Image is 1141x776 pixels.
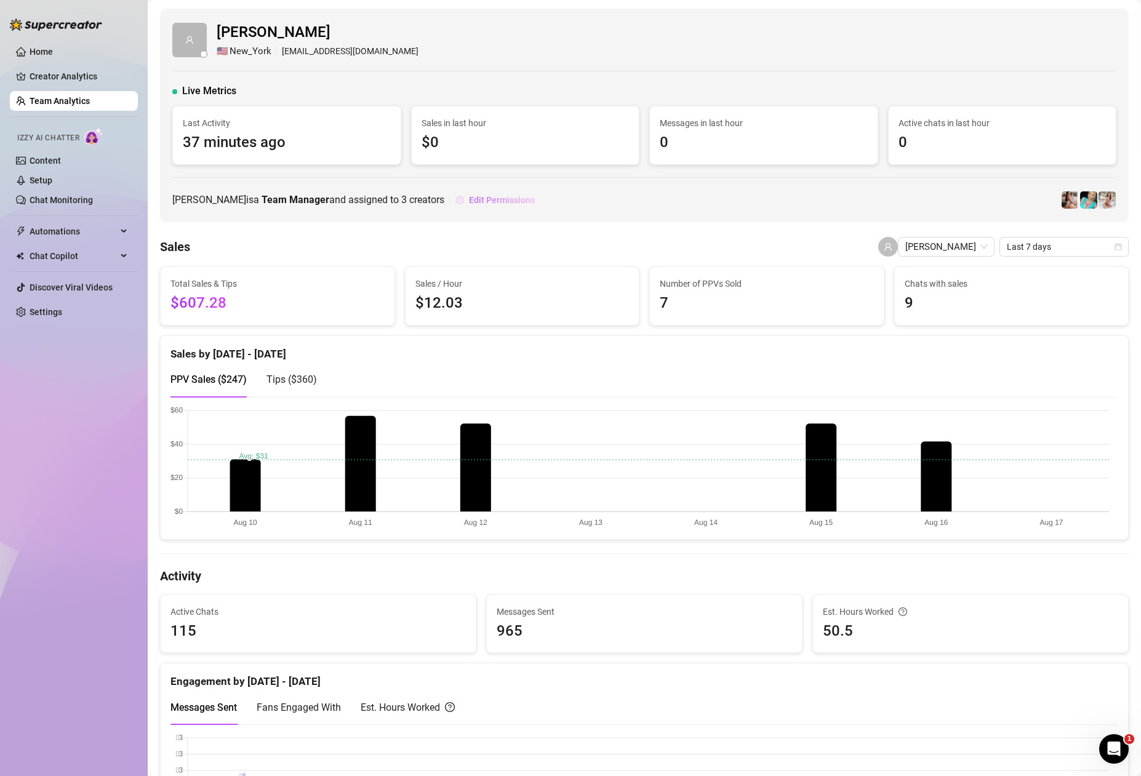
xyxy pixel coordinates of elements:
[899,131,1107,154] span: 0
[660,116,868,130] span: Messages in last hour
[823,605,1118,618] div: Est. Hours Worked
[30,175,52,185] a: Setup
[361,700,455,715] div: Est. Hours Worked
[30,282,113,292] a: Discover Viral Videos
[172,192,444,207] span: [PERSON_NAME] is a and assigned to creators
[660,292,874,315] span: 7
[30,246,117,266] span: Chat Copilot
[455,196,464,204] span: setting
[217,44,228,59] span: 🇺🇸
[1124,734,1134,744] span: 1
[469,195,535,205] span: Edit Permissions
[170,292,385,315] span: $607.28
[170,702,237,713] span: Messages Sent
[170,277,385,290] span: Total Sales & Tips
[230,44,271,59] span: New_York
[497,620,792,643] span: 965
[30,47,53,57] a: Home
[84,127,103,145] img: AI Chatter
[899,116,1107,130] span: Active chats in last hour
[415,277,630,290] span: Sales / Hour
[30,222,117,241] span: Automations
[16,226,26,236] span: thunderbolt
[415,292,630,315] span: $12.03
[1099,191,1116,209] img: Veronica
[422,131,630,154] span: $0
[266,374,317,385] span: Tips ( $360 )
[1115,243,1122,250] span: calendar
[1099,734,1129,764] iframe: Intercom live chat
[905,277,1119,290] span: Chats with sales
[30,96,90,106] a: Team Analytics
[1080,191,1097,209] img: Emily
[217,44,418,59] div: [EMAIL_ADDRESS][DOMAIN_NAME]
[905,292,1119,315] span: 9
[10,18,102,31] img: logo-BBDzfeDw.svg
[884,242,892,251] span: user
[899,605,907,618] span: question-circle
[183,131,391,154] span: 37 minutes ago
[182,84,236,98] span: Live Metrics
[257,702,341,713] span: Fans Engaged With
[445,700,455,715] span: question-circle
[160,238,190,255] h4: Sales
[185,36,194,44] span: user
[30,66,128,86] a: Creator Analytics
[170,605,466,618] span: Active Chats
[183,116,391,130] span: Last Activity
[217,21,418,44] span: [PERSON_NAME]
[660,277,874,290] span: Number of PPVs Sold
[1062,191,1079,209] img: Mishamai
[262,194,329,206] b: Team Manager
[455,190,535,210] button: Edit Permissions
[401,194,407,206] span: 3
[30,307,62,317] a: Settings
[422,116,630,130] span: Sales in last hour
[823,620,1118,643] span: 50.5
[30,195,93,205] a: Chat Monitoring
[30,156,61,166] a: Content
[17,132,79,144] span: Izzy AI Chatter
[170,620,466,643] span: 115
[170,663,1118,690] div: Engagement by [DATE] - [DATE]
[170,374,247,385] span: PPV Sales ( $247 )
[170,336,1118,362] div: Sales by [DATE] - [DATE]
[497,605,792,618] span: Messages Sent
[905,238,987,256] span: Samantha Hammond
[16,252,24,260] img: Chat Copilot
[160,567,1129,585] h4: Activity
[660,131,868,154] span: 0
[1007,238,1121,256] span: Last 7 days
